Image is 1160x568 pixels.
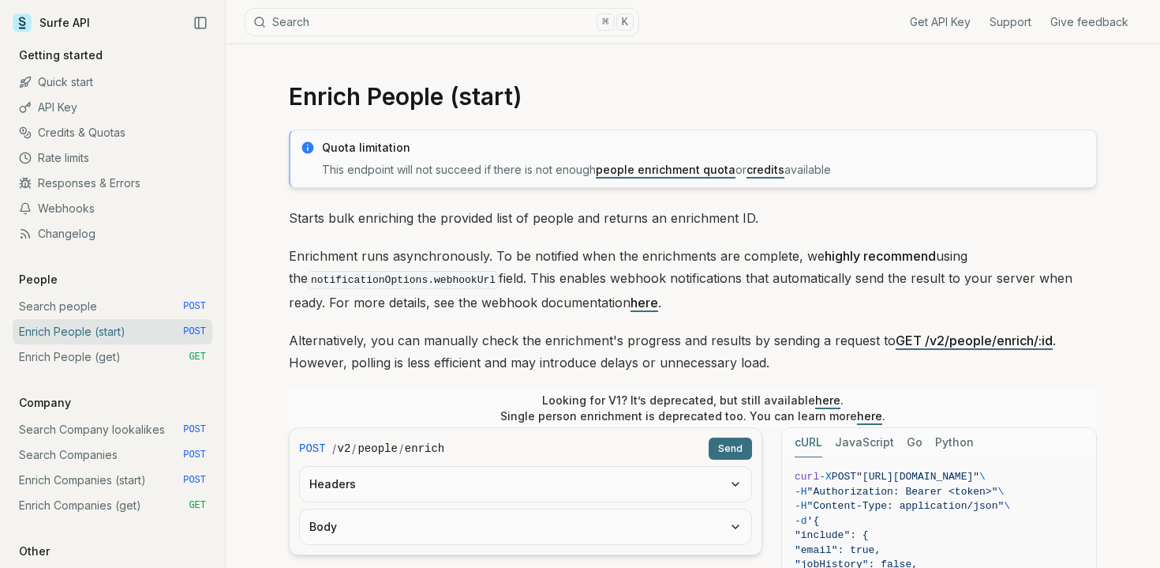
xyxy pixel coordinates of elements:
[245,8,639,36] button: Search⌘K
[13,47,109,63] p: Getting started
[289,82,1097,111] h1: Enrich People (start)
[322,140,1087,156] p: Quota limitation
[795,544,881,556] span: "email": true,
[795,471,819,483] span: curl
[807,486,998,498] span: "Authorization: Bearer <token>"
[338,441,351,457] code: v2
[13,120,212,145] a: Credits & Quotas
[795,486,807,498] span: -H
[289,329,1097,374] p: Alternatively, you can manually check the enrichment's progress and results by sending a request ...
[183,325,206,338] span: POST
[357,441,397,457] code: people
[596,163,735,176] a: people enrichment quota
[13,442,212,468] a: Search Companies POST
[835,428,894,457] button: JavaScript
[819,471,832,483] span: -X
[405,441,444,457] code: enrich
[795,515,807,527] span: -d
[1004,500,1010,512] span: \
[832,471,856,483] span: POST
[795,500,807,512] span: -H
[990,14,1031,30] a: Support
[825,248,936,264] strong: highly recommend
[13,95,212,120] a: API Key
[709,438,752,460] button: Send
[13,70,212,95] a: Quick start
[399,441,403,457] span: /
[183,474,206,487] span: POST
[189,351,206,363] span: GET
[795,428,822,457] button: cURL
[13,171,212,196] a: Responses & Errors
[807,500,1005,512] span: "Content-Type: application/json"
[183,300,206,313] span: POST
[997,486,1004,498] span: \
[807,515,820,527] span: '{
[13,395,77,411] p: Company
[322,162,1087,178] p: This endpoint will not succeed if there is not enough or available
[183,423,206,436] span: POST
[631,295,658,310] a: here
[289,207,1097,229] p: Starts bulk enriching the provided list of people and returns an enrichment ID.
[907,428,922,457] button: Go
[13,221,212,246] a: Changelog
[13,417,212,442] a: Search Company lookalikes POST
[13,319,212,344] a: Enrich People (start) POST
[352,441,356,457] span: /
[300,467,751,502] button: Headers
[13,11,90,35] a: Surfe API
[289,245,1097,314] p: Enrichment runs asynchronously. To be notified when the enrichments are complete, we using the fi...
[13,344,212,370] a: Enrich People (get) GET
[910,14,971,30] a: Get API Key
[189,499,206,512] span: GET
[13,272,64,288] p: People
[856,471,979,483] span: "[URL][DOMAIN_NAME]"
[795,529,869,541] span: "include": {
[13,493,212,518] a: Enrich Companies (get) GET
[616,13,634,31] kbd: K
[308,271,499,289] code: notificationOptions.webhookUrl
[979,471,986,483] span: \
[13,468,212,493] a: Enrich Companies (start) POST
[896,333,1053,348] a: GET /v2/people/enrich/:id
[597,13,614,31] kbd: ⌘
[13,294,212,319] a: Search people POST
[183,449,206,461] span: POST
[13,145,212,171] a: Rate limits
[299,441,326,457] span: POST
[500,393,885,424] p: Looking for V1? It’s deprecated, but still available . Single person enrichment is deprecated too...
[747,163,784,176] a: credits
[189,11,212,35] button: Collapse Sidebar
[300,510,751,544] button: Body
[13,544,56,559] p: Other
[815,393,840,407] a: here
[935,428,974,457] button: Python
[1050,14,1128,30] a: Give feedback
[13,196,212,221] a: Webhooks
[332,441,336,457] span: /
[857,409,882,423] a: here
